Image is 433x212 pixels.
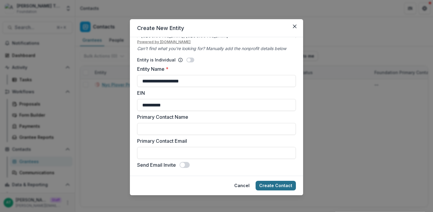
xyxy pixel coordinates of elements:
label: EIN [137,89,292,97]
u: Powered by [137,39,296,45]
p: Entity is Individual [137,57,176,63]
label: Primary Contact Name [137,113,292,121]
button: Cancel [231,181,253,190]
button: Create Contact [256,181,296,190]
i: Can't find what you're looking for? Manually add the nonprofit details below [137,46,286,51]
label: Primary Contact Email [137,137,292,145]
a: [DOMAIN_NAME] [160,40,191,44]
label: Send Email Invite [137,161,176,169]
button: Close [290,22,299,31]
header: Create New Entity [130,19,303,37]
label: Entity Name [137,65,292,73]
